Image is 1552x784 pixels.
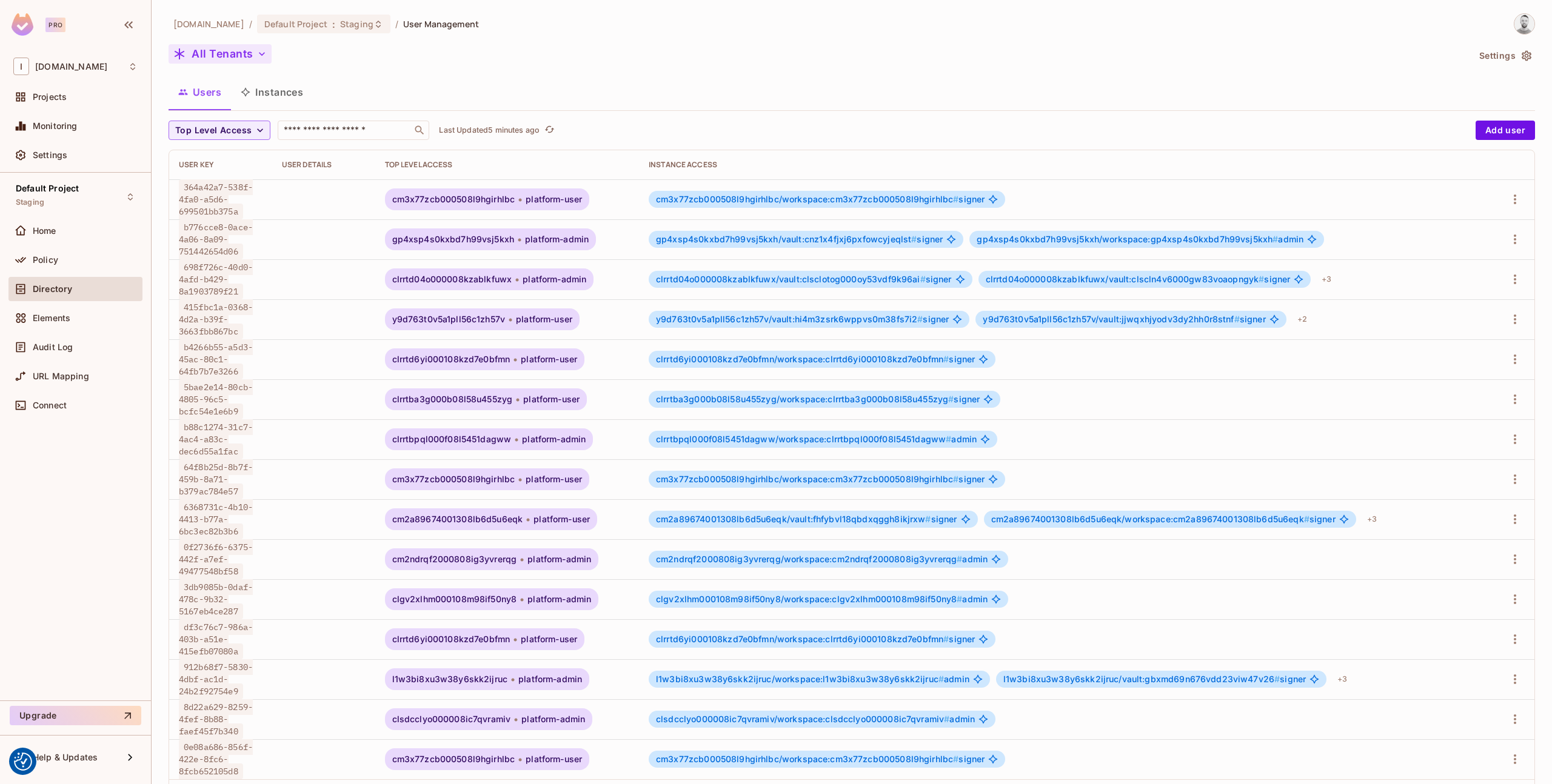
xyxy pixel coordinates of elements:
span: cm2a89674001308lb6d5u6eqk/workspace:cm2a89674001308lb6d5u6eqk [991,514,1309,524]
span: Directory [33,284,72,294]
span: platform-user [526,754,582,764]
span: # [943,634,949,644]
span: 415fbc1a-0368-4d2a-b39f-3663fbb867bc [179,299,253,339]
span: # [953,474,958,484]
span: platform-user [521,354,577,364]
span: Settings [33,150,67,160]
span: # [920,274,926,284]
span: Top Level Access [175,123,252,138]
span: refresh [544,124,555,136]
span: platform-admin [527,594,591,604]
button: Settings [1474,46,1535,65]
span: clrrtd04o000008kzablkfuwx/vault:clsclotog000oy53vdf9k96ai [656,274,926,284]
span: gp4xsp4s0kxbd7h99vsj5kxh/workspace:gp4xsp4s0kxbd7h99vsj5kxh [977,234,1278,244]
span: admin [656,714,975,724]
span: the active workspace [173,18,244,30]
span: signer [656,234,943,244]
span: # [917,314,923,324]
span: clrrtd6yi000108kzd7e0bfmn/workspace:clrrtd6yi000108kzd7e0bfmn [656,634,949,644]
li: / [249,18,252,30]
span: signer [656,634,975,644]
span: Default Project [264,18,327,30]
span: clrrtba3g000b08l58u455zyg/workspace:clrrtba3g000b08l58u455zyg [656,394,954,404]
span: platform-admin [525,234,589,244]
span: signer [991,514,1336,524]
span: clsdcclyo000008ic7qvramiv [392,714,511,724]
span: # [953,194,958,204]
span: 8d22a629-8259-4fef-8b88-faef45f7b340 [179,699,253,739]
span: 64f8b25d-8b7f-459b-8a71-b379ac784e57 [179,459,253,499]
button: Users [169,77,231,107]
span: signer [656,474,985,484]
img: Fabian Dios Rodas [1514,14,1534,34]
span: admin [656,434,977,444]
span: clrrtd04o000008kzablkfuwx [392,274,512,284]
span: Connect [33,400,67,410]
div: Top Level Access [385,160,630,170]
span: # [948,394,954,404]
span: admin [977,234,1303,244]
span: Home [33,226,56,236]
span: Audit Log [33,342,73,352]
span: platform-admin [527,554,591,564]
span: admin [656,554,988,564]
span: cm2ndrqf2000808ig3yvrerqg [392,554,517,564]
span: y9d763t0v5a1pll56c1zh57v [392,314,506,324]
span: # [957,594,962,604]
span: Default Project [16,184,79,193]
div: + 3 [1333,669,1352,689]
span: Elements [33,313,70,323]
span: # [1273,234,1278,244]
span: platform-admin [523,274,586,284]
button: Consent Preferences [14,752,32,771]
span: b88c1274-31c7-4ac4-a83c-dec6d55a1fac [179,419,253,459]
span: cm2ndrqf2000808ig3yvrerqg/workspace:cm2ndrqf2000808ig3yvrerqg [656,554,962,564]
span: clsdcclyo000008ic7qvramiv/workspace:clsdcclyo000008ic7qvramiv [656,714,949,724]
img: Revisit consent button [14,752,32,771]
span: # [911,234,917,244]
span: URL Mapping [33,371,89,381]
span: l1w3bi8xu3w38y6skk2ijruc/workspace:l1w3bi8xu3w38y6skk2ijruc [656,674,944,684]
span: # [1259,274,1264,284]
span: Workspace: iofinnet.com [35,62,107,71]
li: / [395,18,398,30]
div: Pro [45,18,65,32]
span: Staging [16,198,44,207]
span: clrrtd6yi000108kzd7e0bfmn [392,634,510,644]
span: Policy [33,255,58,265]
span: signer [656,754,985,764]
span: User Management [403,18,479,30]
span: clrrtd04o000008kzablkfuwx/vault:clscln4v6000gw83voaopngyk [986,274,1265,284]
span: admin [656,594,988,604]
div: Instance Access [649,160,1480,170]
button: Top Level Access [169,121,270,140]
span: 3db9085b-0daf-478c-9b32-5167eb4ce287 [179,579,253,619]
span: 0f2736f6-6375-442f-a7ef-49477548bf58 [179,539,253,579]
span: # [946,434,951,444]
span: gp4xsp4s0kxbd7h99vsj5kxh [392,234,515,244]
span: : [332,19,336,29]
span: # [944,714,949,724]
span: admin [656,674,969,684]
span: # [1274,674,1280,684]
button: Instances [231,77,313,107]
span: platform-user [523,394,580,404]
span: clrrtd6yi000108kzd7e0bfmn [392,354,510,364]
span: # [925,514,931,524]
span: y9d763t0v5a1pll56c1zh57v/vault:hi4m3zsrk6wppvs0m38fs7i2 [656,314,923,324]
span: 364a42a7-538f-4fa0-a5d6-699501bb375a [179,179,253,219]
span: platform-user [516,314,572,324]
button: Upgrade [10,706,141,725]
span: 698f726c-40d0-4afd-b429-8a1903789f21 [179,259,253,299]
span: cm3x77zcb000508l9hgirhlbc/workspace:cm3x77zcb000508l9hgirhlbc [656,754,958,764]
p: Last Updated 5 minutes ago [439,125,540,135]
span: signer [656,354,975,364]
span: signer [1003,674,1306,684]
span: cm2a89674001308lb6d5u6eqk [392,514,523,524]
span: gp4xsp4s0kxbd7h99vsj5kxh/vault:cnz1x4fjxj6pxfowcyjeqlst [656,234,917,244]
span: signer [656,314,949,324]
div: + 2 [1293,310,1312,329]
span: 0e08a686-856f-422e-8fc6-8fcb652105d8 [179,739,253,779]
span: clrrtbpql000f08l5451dagww/workspace:clrrtbpql000f08l5451dagww [656,434,951,444]
span: signer [656,194,985,204]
